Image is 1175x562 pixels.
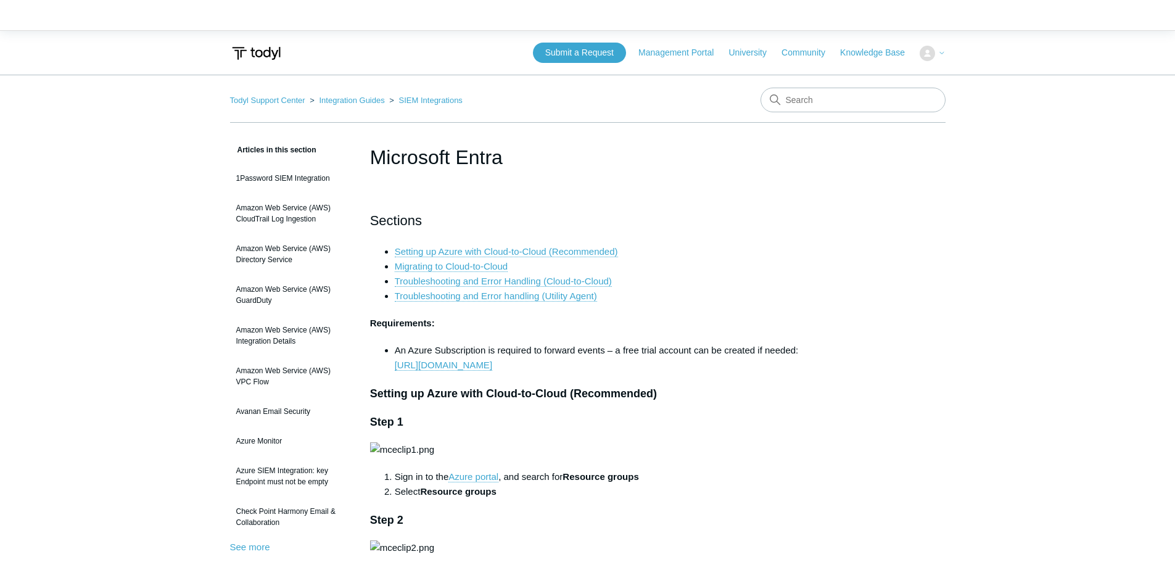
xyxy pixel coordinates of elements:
[370,210,806,231] h2: Sections
[370,511,806,529] h3: Step 2
[395,484,806,499] li: Select
[395,261,508,272] a: Migrating to Cloud-to-Cloud
[370,143,806,172] h1: Microsoft Entra
[761,88,946,112] input: Search
[395,246,618,257] a: Setting up Azure with Cloud-to-Cloud (Recommended)
[230,359,352,394] a: Amazon Web Service (AWS) VPC Flow
[395,276,612,287] a: Troubleshooting and Error Handling (Cloud-to-Cloud)
[370,442,434,457] img: mceclip1.png
[840,46,917,59] a: Knowledge Base
[230,429,352,453] a: Azure Monitor
[230,167,352,190] a: 1Password SIEM Integration
[420,486,496,497] strong: Resource groups
[307,96,387,105] li: Integration Guides
[387,96,463,105] li: SIEM Integrations
[230,278,352,312] a: Amazon Web Service (AWS) GuardDuty
[230,400,352,423] a: Avanan Email Security
[370,540,434,555] img: mceclip2.png
[563,471,638,482] strong: Resource groups
[370,413,806,431] h3: Step 1
[319,96,384,105] a: Integration Guides
[230,96,308,105] li: Todyl Support Center
[533,43,626,63] a: Submit a Request
[230,500,352,534] a: Check Point Harmony Email & Collaboration
[230,237,352,271] a: Amazon Web Service (AWS) Directory Service
[230,96,305,105] a: Todyl Support Center
[370,318,435,328] strong: Requirements:
[230,459,352,494] a: Azure SIEM Integration: key Endpoint must not be empty
[395,291,597,302] a: Troubleshooting and Error handling (Utility Agent)
[728,46,778,59] a: University
[399,96,463,105] a: SIEM Integrations
[230,542,270,552] a: See more
[395,360,492,371] a: [URL][DOMAIN_NAME]
[230,196,352,231] a: Amazon Web Service (AWS) CloudTrail Log Ingestion
[370,385,806,403] h3: Setting up Azure with Cloud-to-Cloud (Recommended)
[230,42,282,65] img: Todyl Support Center Help Center home page
[781,46,838,59] a: Community
[230,318,352,353] a: Amazon Web Service (AWS) Integration Details
[395,469,806,484] li: Sign in to the , and search for
[448,471,498,482] a: Azure portal
[395,343,806,373] li: An Azure Subscription is required to forward events – a free trial account can be created if needed:
[638,46,726,59] a: Management Portal
[230,146,316,154] span: Articles in this section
